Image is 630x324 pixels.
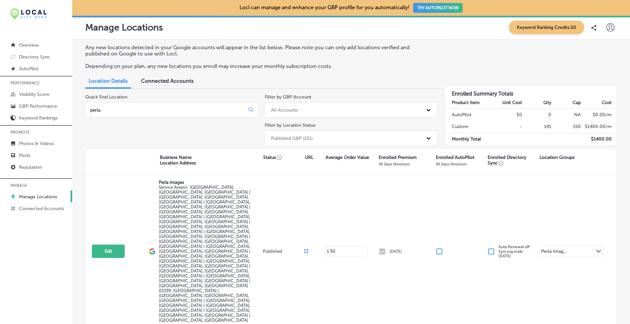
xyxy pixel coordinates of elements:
div: All Accounts [271,107,298,113]
th: Qty [522,97,552,109]
p: Auto Renewal off [498,245,530,258]
p: Depending on your plan, any new locations you enroll may increase your monthly subscription costs. [85,63,431,69]
th: Unit Cost [493,97,522,109]
p: 30 Days Minimum [379,162,409,166]
button: TRY AUTOPILOT NOW [413,3,463,13]
p: Location Groups [539,155,575,160]
p: Enrolled AutoPilot [436,155,474,160]
th: Cap [552,97,581,109]
p: Connected Accounts [19,206,64,211]
p: Enrolled Directory Sync [488,155,536,166]
td: $ 0.00 /m [581,109,617,121]
button: Edit [92,245,125,258]
p: GBP Performance [19,103,57,109]
td: 141 [522,121,552,133]
p: Business Name Location Address [160,155,196,166]
span: Syncing ends: [DATE] [498,249,524,258]
p: $ [327,249,329,254]
p: Photos & Videos [19,141,54,146]
span: Location Details [89,78,128,84]
div: Perla Imag... [541,248,567,256]
span: Connected Accounts [141,78,194,84]
span: Hull, MA, USA | Carver, MA, USA | Duxbury, MA, USA | Hingham, MA, USA | Wareham, MA, USA | Abingt... [159,185,250,323]
th: Cost [581,97,617,109]
input: All Locations [90,107,243,113]
p: Perla Images [159,180,261,185]
td: 0 [522,109,552,121]
img: 12321ecb-abad-46dd-be7f-2600e8d3409flocal-city-sync-logo-rectangle.png [10,9,47,19]
p: URL [305,155,313,160]
p: Directory Sync [19,54,50,60]
div: Published GBP (151) [271,135,313,141]
label: Filter by Location Status [265,122,315,128]
td: Custom [445,121,493,133]
strong: Product Item [452,100,480,105]
p: Visibility Score [19,92,50,97]
td: $0 [493,109,522,121]
td: $ 1400.00 [581,133,617,145]
p: Manage Locations [19,194,57,200]
span: Keyword Ranking Credits: 50 [509,21,584,34]
p: Any new locations detected in your Google accounts will appear in the list below. Please note you... [85,44,431,57]
p: Reputation [19,164,42,170]
label: Filter by GBP Account [265,94,311,100]
h3: Enrolled Summary Totals [445,86,617,97]
p: 30 Days Minimum [436,162,467,166]
p: Overview [19,42,39,48]
img: logo [149,248,156,255]
p: [DATE] [389,249,402,254]
p: AutoPilot [19,66,39,72]
td: NA [552,109,581,121]
label: Quick Find Location [85,94,127,100]
td: Monthly Total [445,133,493,145]
td: $ 1400.00 /m [581,121,617,133]
p: Keyword Rankings [19,115,57,121]
p: Enrolled Premium [379,155,417,160]
p: Manage Locations [85,22,163,33]
td: 150 [552,121,581,133]
p: Posts [19,153,30,158]
p: Average Order Value [325,155,369,160]
p: Status [263,155,304,160]
td: AutoPilot [445,109,493,121]
td: - [493,121,522,133]
p: Published [263,249,304,254]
